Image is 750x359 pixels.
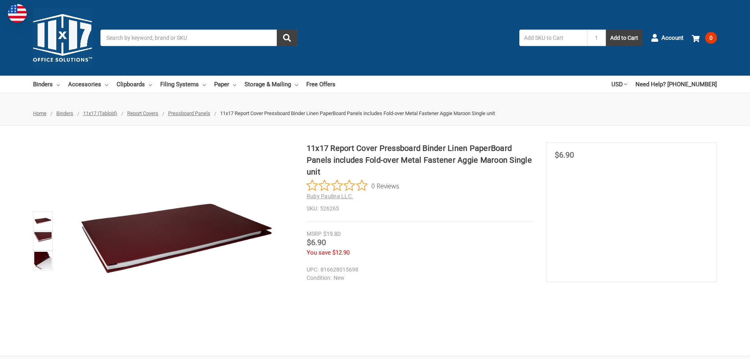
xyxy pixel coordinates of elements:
a: USD [611,76,627,93]
button: Add to Cart [606,30,643,46]
img: 11x17 Report Cover Pressboard Binder Linen PaperBoard Panels includes Fold-over Metal Fastener Ag... [78,142,275,339]
a: Clipboards [117,76,152,93]
iframe: Google Customer Reviews [685,338,750,359]
span: $19.80 [323,231,341,238]
a: Free Offers [306,76,335,93]
input: Search by keyword, brand or SKU [100,30,297,46]
a: Need Help? [PHONE_NUMBER] [635,76,717,93]
a: Report Covers [127,110,158,116]
dt: UPC: [307,266,319,274]
a: Storage & Mailing [244,76,298,93]
span: 11x17 Report Cover Pressboard Binder Linen PaperBoard Panels includes Fold-over Metal Fastener Ag... [220,110,495,116]
img: 11x17.com [33,8,92,67]
span: You save [307,249,331,256]
a: Accessories [68,76,108,93]
a: Paper [214,76,236,93]
dt: SKU: [307,205,318,213]
div: MSRP [307,230,322,238]
a: Ruby Paulina LLC. [307,193,353,199]
a: Pressboard Panels [168,110,210,116]
img: 11x17 Report Cover Pressboard Binder Linen PaperBoard Panels includes Fold-over Metal Fastener Ag... [34,212,52,230]
dd: New [307,274,530,282]
a: Account [651,28,683,48]
input: Add SKU to Cart [519,30,587,46]
img: 11x17 Report Cover Pressboard Binder Linen PaperBoard Panels includes Fold-over Metal Fastener Ag... [34,232,52,249]
span: $6.90 [307,238,326,247]
a: Filing Systems [160,76,206,93]
span: $12.90 [332,249,350,256]
a: Binders [56,110,73,116]
a: 0 [692,28,717,48]
span: $6.90 [555,150,574,160]
span: 0 [705,32,717,44]
dd: 816628015698 [307,266,530,274]
span: Account [661,33,683,43]
dt: Condition: [307,274,331,282]
a: 11x17 (Tabloid) [83,110,117,116]
img: 11x17 Report Cover Pressboard Binder Linen PaperBoard Panels includes Fold-over Metal Fastener Ag... [34,252,52,269]
h1: 11x17 Report Cover Pressboard Binder Linen PaperBoard Panels includes Fold-over Metal Fastener Ag... [307,142,533,178]
dd: 526265 [307,205,533,213]
img: duty and tax information for United States [8,4,27,23]
a: Binders [33,76,60,93]
span: 0 Reviews [371,180,399,192]
a: Home [33,110,46,116]
button: Rated 0 out of 5 stars from 0 reviews. Jump to reviews. [307,180,399,192]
